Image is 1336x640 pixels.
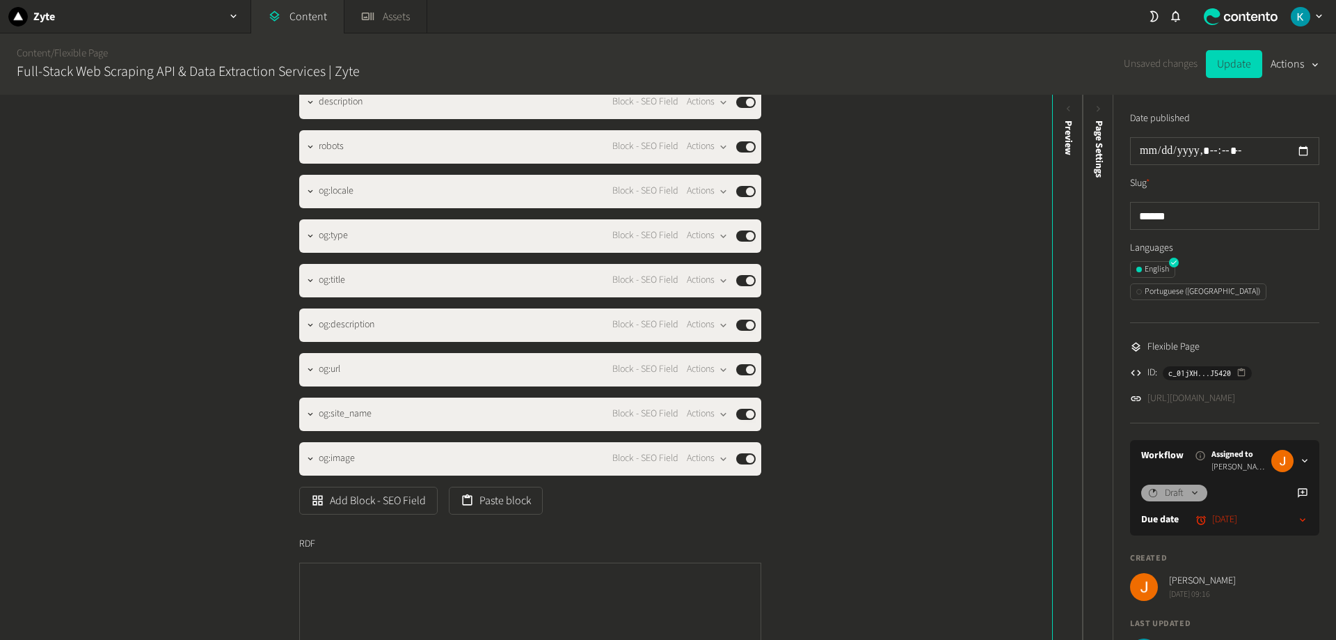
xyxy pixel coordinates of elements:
h2: Full-Stack Web Scraping API & Data Extraction Services | Zyte [17,61,360,82]
span: [DATE] 09:16 [1169,588,1236,601]
span: og:image [319,451,355,466]
button: Actions [687,451,728,467]
img: Karlo Jedud [1291,7,1310,26]
button: Actions [687,361,728,378]
div: English [1136,263,1169,276]
span: og:title [319,273,345,288]
span: ID: [1147,366,1157,380]
img: Zyte [8,7,28,26]
button: Actions [687,94,728,111]
label: Languages [1130,241,1319,256]
span: Assigned to [1211,448,1266,461]
label: Due date [1141,513,1179,527]
button: Portuguese ([GEOGRAPHIC_DATA]) [1130,283,1266,300]
span: [PERSON_NAME] [1169,574,1236,588]
label: Date published [1130,111,1190,126]
h2: Zyte [33,8,55,25]
span: og:locale [319,184,353,198]
div: Preview [1061,120,1076,155]
span: og:site_name [319,407,372,421]
h4: Last updated [1130,618,1319,630]
span: Unsaved changes [1124,56,1198,72]
button: Actions [687,228,728,244]
button: Actions [687,317,728,334]
span: Flexible Page [1147,340,1200,354]
span: og:url [319,362,340,377]
button: Draft [1141,485,1207,501]
a: [URL][DOMAIN_NAME] [1147,391,1235,406]
img: Josu Escalada [1130,573,1158,601]
img: Josu Escalada [1271,450,1294,472]
span: Page Settings [1092,120,1106,178]
span: RDF [299,537,315,552]
button: Actions [687,183,728,200]
span: Block - SEO Field [612,184,678,198]
button: English [1130,261,1175,278]
a: Flexible Page [54,46,108,61]
button: Paste block [449,487,543,515]
button: Actions [687,139,728,155]
span: Block - SEO Field [612,318,678,332]
time: [DATE] [1212,513,1237,527]
span: Draft [1165,486,1184,501]
button: Actions [687,272,728,289]
button: c_01jXH...J5420 [1163,366,1252,380]
label: Slug [1130,176,1150,191]
h4: Created [1130,552,1319,565]
a: Content [17,46,51,61]
span: [PERSON_NAME] [1211,461,1266,474]
span: Block - SEO Field [612,407,678,421]
button: Actions [1271,50,1319,78]
span: Block - SEO Field [612,273,678,288]
span: description [319,95,363,109]
span: og:description [319,318,374,332]
span: Block - SEO Field [612,362,678,377]
button: Actions [687,406,728,423]
span: Block - SEO Field [612,228,678,243]
span: robots [319,139,344,154]
div: Portuguese ([GEOGRAPHIC_DATA]) [1136,286,1260,298]
span: Block - SEO Field [612,451,678,466]
button: Add Block - SEO Field [299,487,438,515]
span: / [51,46,54,61]
span: og:type [319,228,348,243]
button: Update [1206,50,1262,78]
a: Workflow [1141,448,1184,463]
span: c_01jXH...J5420 [1168,367,1231,380]
span: Block - SEO Field [612,95,678,109]
span: Block - SEO Field [612,139,678,154]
